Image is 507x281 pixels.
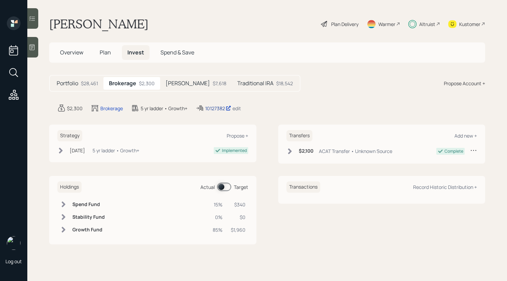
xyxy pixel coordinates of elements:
[72,202,105,207] h6: Spend Fund
[60,49,83,56] span: Overview
[378,21,395,28] div: Warmer
[213,80,226,87] div: $7,618
[234,183,248,191] div: Target
[49,16,149,31] h1: [PERSON_NAME]
[72,214,105,220] h6: Stability Fund
[331,21,358,28] div: Plan Delivery
[100,105,123,112] div: Brokerage
[166,80,210,87] h5: [PERSON_NAME]
[70,147,85,154] div: [DATE]
[127,49,144,56] span: Invest
[299,148,313,154] h6: $2,100
[57,181,82,193] h6: Holdings
[139,80,155,87] div: $2,300
[57,130,82,141] h6: Strategy
[7,236,20,250] img: retirable_logo.png
[276,80,293,87] div: $18,542
[93,147,139,154] div: 5 yr ladder • Growth+
[419,21,435,28] div: Altruist
[109,80,136,87] h5: Brokerage
[213,214,223,221] div: 0%
[5,258,22,265] div: Log out
[286,181,320,193] h6: Transactions
[72,227,105,233] h6: Growth Fund
[205,105,231,112] div: 10127382
[160,49,194,56] span: Spend & Save
[231,201,245,208] div: $340
[413,184,477,190] div: Record Historic Distribution +
[459,21,480,28] div: Kustomer
[213,226,223,233] div: 85%
[67,105,83,112] div: $2,300
[286,130,312,141] h6: Transfers
[231,226,245,233] div: $1,960
[222,148,247,154] div: Implemented
[81,80,98,87] div: $28,461
[444,80,485,87] div: Propose Account +
[237,80,273,87] h5: Traditional IRA
[233,105,241,112] div: edit
[454,132,477,139] div: Add new +
[231,214,245,221] div: $0
[213,201,223,208] div: 15%
[100,49,111,56] span: Plan
[200,183,215,191] div: Actual
[141,105,187,112] div: 5 yr ladder • Growth+
[57,80,78,87] h5: Portfolio
[445,148,463,154] div: Complete
[227,132,248,139] div: Propose +
[319,148,392,155] div: ACAT Transfer • Unknown Source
